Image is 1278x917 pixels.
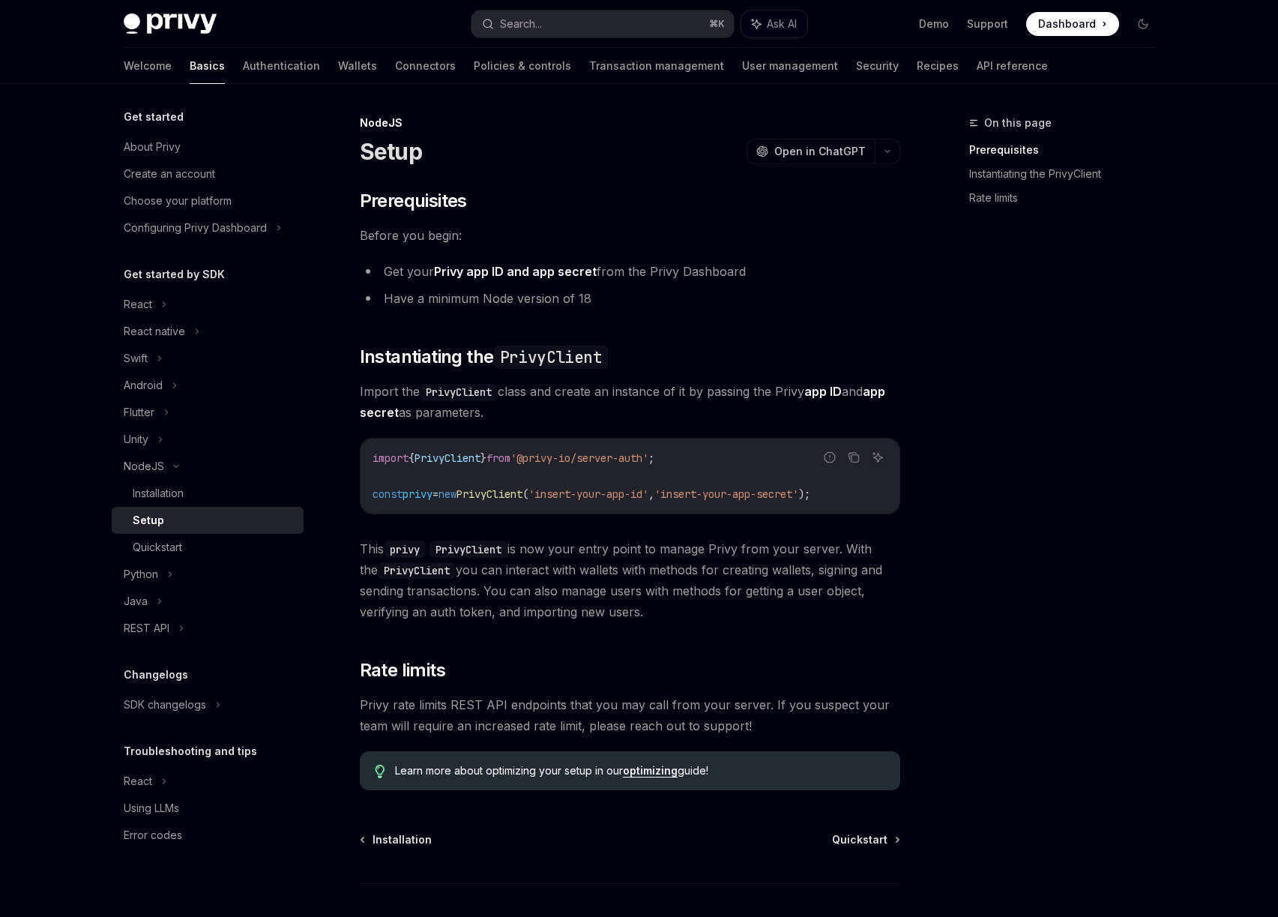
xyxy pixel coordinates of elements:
a: Privy app ID and app secret [434,264,597,280]
img: dark logo [124,13,217,34]
span: Prerequisites [360,189,467,213]
a: Connectors [395,48,456,84]
span: Rate limits [360,658,445,682]
button: Copy the contents from the code block [844,448,863,467]
div: Using LLMs [124,799,179,817]
span: PrivyClient [456,487,522,501]
a: Security [856,48,899,84]
div: Unity [124,430,148,448]
div: React [124,295,152,313]
a: Installation [361,832,432,847]
div: REST API [124,619,169,637]
li: Have a minimum Node version of 18 [360,288,900,309]
span: Before you begin: [360,225,900,246]
a: Authentication [243,48,320,84]
span: ( [522,487,528,501]
span: ⌘ K [709,18,725,30]
span: Quickstart [832,832,887,847]
div: Installation [133,484,184,502]
span: ; [648,451,654,465]
span: Import the class and create an instance of it by passing the Privy and as parameters. [360,381,900,423]
a: Support [967,16,1008,31]
a: Instantiating the PrivyClient [969,162,1167,186]
span: 'insert-your-app-id' [528,487,648,501]
div: Android [124,376,163,394]
span: PrivyClient [415,451,480,465]
span: Privy rate limits REST API endpoints that you may call from your server. If you suspect your team... [360,694,900,736]
div: SDK changelogs [124,696,206,714]
span: 'insert-your-app-secret' [654,487,798,501]
a: Demo [919,16,949,31]
a: Welcome [124,48,172,84]
a: Policies & controls [474,48,571,84]
div: Python [124,565,158,583]
a: Transaction management [589,48,724,84]
div: React [124,772,152,790]
span: Installation [373,832,432,847]
div: Setup [133,511,164,529]
div: NodeJS [124,457,164,475]
button: Search...⌘K [471,10,734,37]
a: Quickstart [112,534,304,561]
span: import [373,451,409,465]
button: Ask AI [741,10,807,37]
strong: app ID [804,384,842,399]
div: Configuring Privy Dashboard [124,219,267,237]
span: Ask AI [767,16,797,31]
a: Basics [190,48,225,84]
a: User management [742,48,838,84]
div: Flutter [124,403,154,421]
a: Wallets [338,48,377,84]
span: = [432,487,438,501]
code: privy [384,541,426,558]
span: from [486,451,510,465]
a: About Privy [112,133,304,160]
span: This is now your entry point to manage Privy from your server. With the you can interact with wal... [360,538,900,622]
code: PrivyClient [494,346,608,369]
div: React native [124,322,185,340]
button: Ask AI [868,448,887,467]
svg: Tip [375,765,385,778]
h5: Troubleshooting and tips [124,742,257,760]
span: privy [403,487,432,501]
button: Report incorrect code [820,448,840,467]
a: Create an account [112,160,304,187]
a: Recipes [917,48,959,84]
span: Open in ChatGPT [774,144,866,159]
a: Rate limits [969,186,1167,210]
a: Choose your platform [112,187,304,214]
code: PrivyClient [429,541,507,558]
span: Instantiating the [360,345,608,369]
a: Quickstart [832,832,899,847]
span: ); [798,487,810,501]
div: About Privy [124,138,181,156]
div: Error codes [124,826,182,844]
span: new [438,487,456,501]
span: } [480,451,486,465]
div: Create an account [124,165,215,183]
a: optimizing [623,764,678,778]
a: Prerequisites [969,138,1167,162]
span: On this page [984,114,1052,132]
h5: Get started by SDK [124,265,225,283]
div: Swift [124,349,148,367]
h5: Changelogs [124,666,188,684]
h1: Setup [360,138,422,165]
span: Learn more about optimizing your setup in our guide! [395,763,884,778]
span: , [648,487,654,501]
code: PrivyClient [420,384,498,400]
div: Choose your platform [124,192,232,210]
h5: Get started [124,108,184,126]
a: Installation [112,480,304,507]
span: const [373,487,403,501]
a: Setup [112,507,304,534]
button: Open in ChatGPT [747,139,875,164]
div: Quickstart [133,538,182,556]
span: Dashboard [1038,16,1096,31]
div: Search... [500,15,542,33]
li: Get your from the Privy Dashboard [360,261,900,282]
span: '@privy-io/server-auth' [510,451,648,465]
a: Error codes [112,822,304,849]
div: Java [124,592,148,610]
code: PrivyClient [378,562,456,579]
